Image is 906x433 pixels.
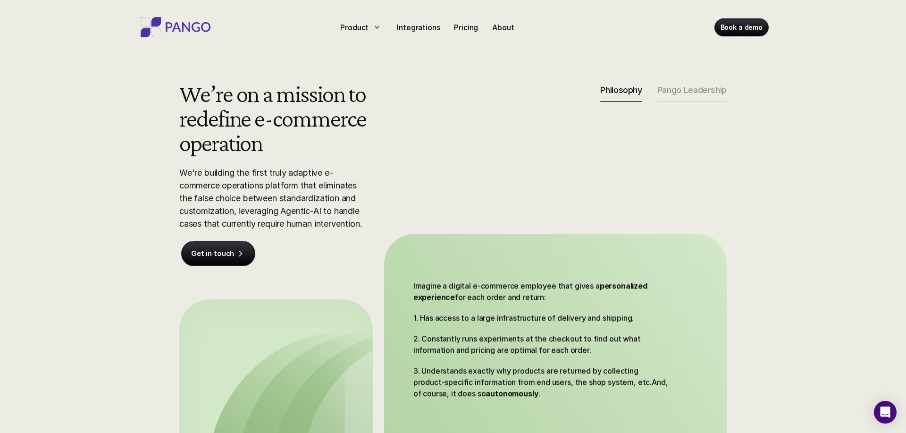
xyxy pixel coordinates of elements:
a: Book a demo [715,19,768,36]
div: Open Intercom Messenger [874,401,897,424]
p: Imagine a digital e-commerce employee that gives a for each order and return: [413,280,671,303]
p: Pricing [454,22,478,33]
a: About [488,20,518,35]
strong: personalized experience [413,281,649,302]
p: 3. Understands exactly why products are returned by collecting product-specific information from ... [413,365,671,399]
a: Integrations [393,20,444,35]
p: Product [340,22,369,33]
p: Integrations [397,22,440,33]
p: We're building the first truly adaptive e-commerce operations platform that eliminates the false ... [179,166,368,230]
p: Pango Leadership [657,85,727,95]
p: 1. Has access to a large infrastructure of delivery and shipping. [413,312,671,323]
strong: autonomously [486,389,538,398]
p: Philosophy [600,85,642,95]
p: Get in touch [191,249,234,258]
h2: We’re on a mission to redefine e-commerce operation [179,81,382,155]
p: 2. Constantly runs experiments at the checkout to find out what information and pricing are optim... [413,333,671,356]
a: Get in touch [182,241,255,266]
p: About [492,22,514,33]
a: Pricing [450,20,482,35]
p: Book a demo [721,23,763,32]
